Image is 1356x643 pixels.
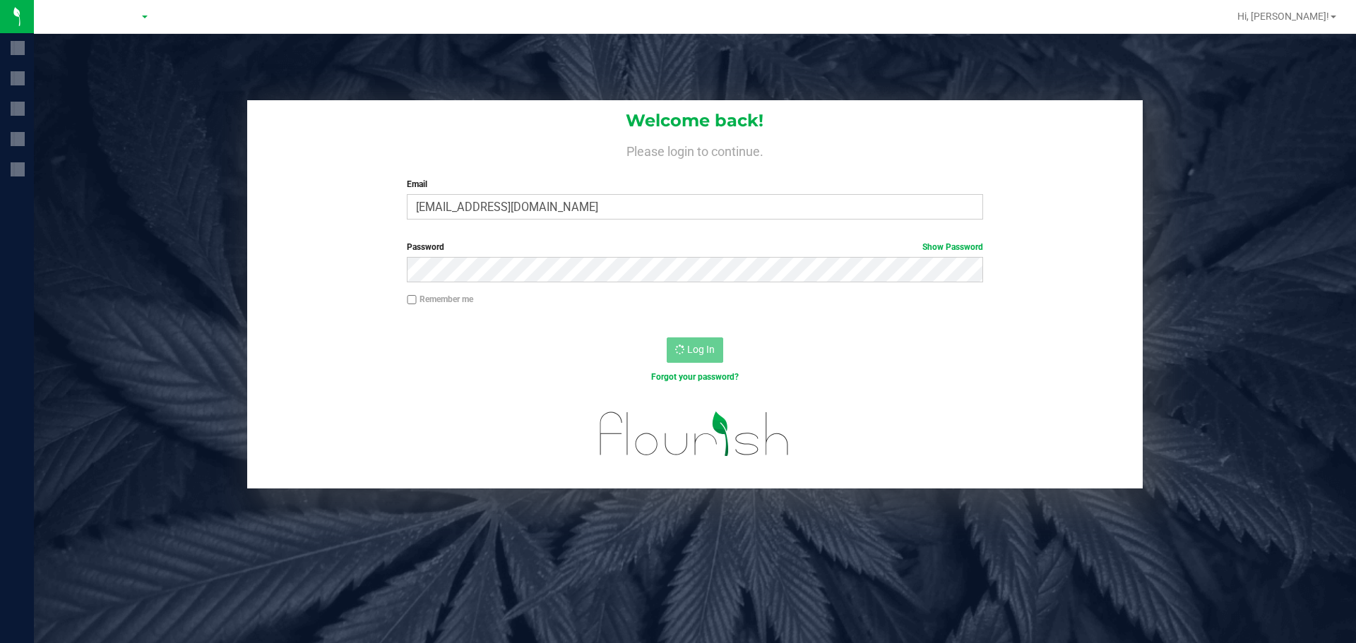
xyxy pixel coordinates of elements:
[583,398,807,470] img: flourish_logo.svg
[407,178,982,191] label: Email
[687,344,715,355] span: Log In
[247,112,1143,130] h1: Welcome back!
[667,337,723,363] button: Log In
[651,372,739,382] a: Forgot your password?
[407,293,473,306] label: Remember me
[407,242,444,252] span: Password
[247,141,1143,158] h4: Please login to continue.
[922,242,983,252] a: Show Password
[407,295,417,305] input: Remember me
[1237,11,1329,22] span: Hi, [PERSON_NAME]!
